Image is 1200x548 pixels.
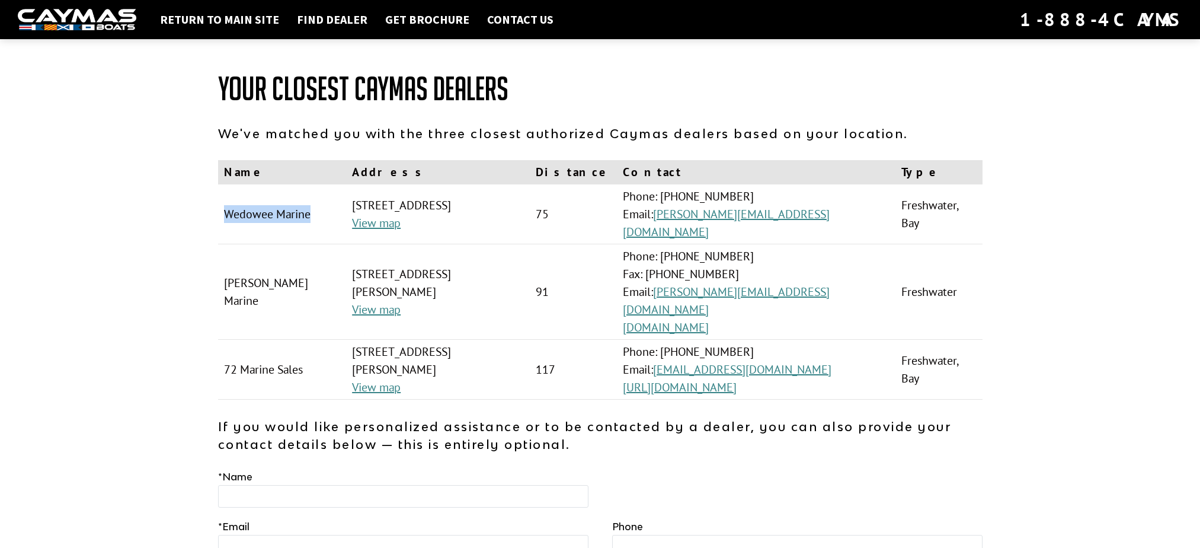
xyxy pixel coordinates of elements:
th: Distance [530,160,617,184]
td: Wedowee Marine [218,184,347,244]
td: Freshwater [895,244,982,340]
td: [STREET_ADDRESS] [346,184,530,244]
a: [PERSON_NAME][EMAIL_ADDRESS][DOMAIN_NAME] [623,284,830,317]
label: Name [218,470,252,484]
a: View map [352,215,401,231]
a: Find Dealer [291,12,373,27]
td: 75 [530,184,617,244]
a: [EMAIL_ADDRESS][DOMAIN_NAME] [653,362,831,377]
a: View map [352,302,401,317]
td: [STREET_ADDRESS][PERSON_NAME] [346,340,530,400]
th: Address [346,160,530,184]
td: 117 [530,340,617,400]
a: [DOMAIN_NAME] [623,320,709,335]
td: 72 Marine Sales [218,340,347,400]
a: [URL][DOMAIN_NAME] [623,380,737,395]
td: [STREET_ADDRESS][PERSON_NAME] [346,244,530,340]
td: [PERSON_NAME] Marine [218,244,347,340]
td: 91 [530,244,617,340]
td: Freshwater, Bay [895,184,982,244]
td: Phone: [PHONE_NUMBER] Fax: [PHONE_NUMBER] Email: [617,244,895,340]
label: Email [218,520,249,534]
p: If you would like personalized assistance or to be contacted by a dealer, you can also provide yo... [218,418,983,453]
a: View map [352,380,401,395]
a: Return to main site [154,12,285,27]
label: Phone [612,520,643,534]
th: Name [218,160,347,184]
a: [PERSON_NAME][EMAIL_ADDRESS][DOMAIN_NAME] [623,206,830,240]
img: white-logo-c9c8dbefe5ff5ceceb0f0178aa75bf4bb51f6bca0971e226c86eb53dfe498488.png [18,9,136,31]
td: Phone: [PHONE_NUMBER] Email: [617,340,895,400]
td: Phone: [PHONE_NUMBER] Email: [617,184,895,244]
th: Contact [617,160,895,184]
a: Get Brochure [379,12,475,27]
div: 1-888-4CAYMAS [1020,7,1182,33]
p: We've matched you with the three closest authorized Caymas dealers based on your location. [218,125,983,142]
td: Freshwater, Bay [895,340,982,400]
th: Type [895,160,982,184]
h1: Your Closest Caymas Dealers [218,71,983,107]
a: Contact Us [481,12,559,27]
